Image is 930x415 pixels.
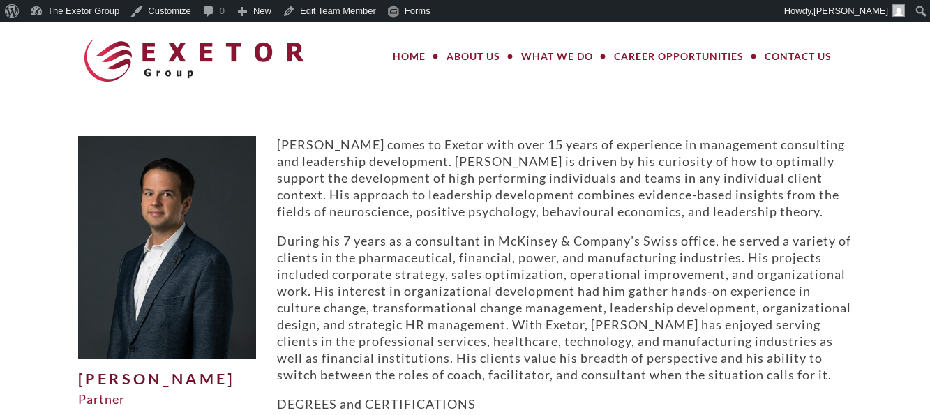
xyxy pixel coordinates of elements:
[78,136,256,359] img: Philipp-Ebert_edited-1-500x625.jpg
[277,232,853,383] p: During his 7 years as a consultant in McKinsey & Company’s Swiss office, he served a variety of c...
[382,43,436,70] a: Home
[813,6,888,16] span: [PERSON_NAME]
[78,391,256,407] div: Partner
[436,43,511,70] a: About Us
[277,395,853,412] p: DEGREES and CERTIFICATIONS
[754,43,842,70] a: Contact Us
[277,136,853,220] p: [PERSON_NAME] comes to Exetor with over 15 years of experience in management consulting and leade...
[603,43,754,70] a: Career Opportunities
[84,38,304,82] img: The Exetor Group
[511,43,603,70] a: What We Do
[78,371,256,388] h1: [PERSON_NAME]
